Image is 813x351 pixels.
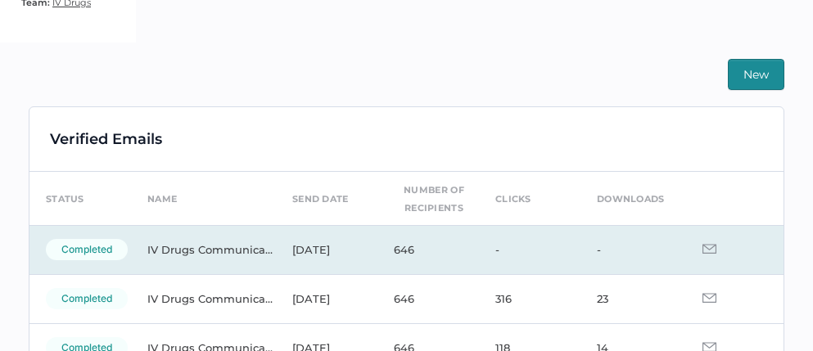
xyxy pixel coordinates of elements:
[479,225,580,274] td: -
[479,274,580,323] td: 316
[46,239,128,260] div: completed
[580,225,682,274] td: -
[702,293,716,303] img: email-icon-grey.d9de4670.svg
[50,128,162,151] div: Verified Emails
[728,59,784,90] button: New
[147,190,177,208] div: name
[131,225,276,274] td: IV Drugs Communications
[292,190,349,208] div: send date
[702,244,716,254] img: email-icon-grey.d9de4670.svg
[580,274,682,323] td: 23
[495,190,531,208] div: clicks
[131,274,276,323] td: IV Drugs Communications
[276,225,377,274] td: [DATE]
[394,181,474,217] div: number of recipients
[743,60,769,89] span: New
[597,190,665,208] div: downloads
[377,274,479,323] td: 646
[276,274,377,323] td: [DATE]
[377,225,479,274] td: 646
[46,288,128,309] div: completed
[46,190,84,208] div: status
